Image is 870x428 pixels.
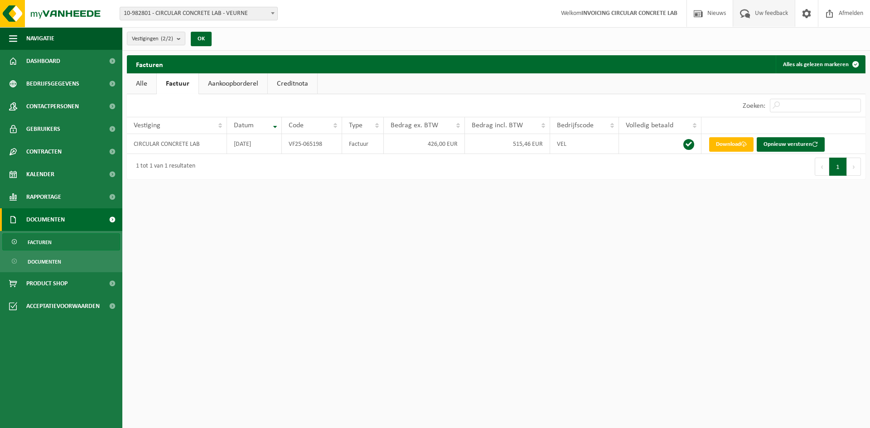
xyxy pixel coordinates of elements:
[191,32,212,46] button: OK
[26,27,54,50] span: Navigatie
[26,208,65,231] span: Documenten
[743,102,765,110] label: Zoeken:
[131,159,195,175] div: 1 tot 1 van 1 resultaten
[391,122,438,129] span: Bedrag ex. BTW
[234,122,254,129] span: Datum
[709,137,754,152] a: Download
[472,122,523,129] span: Bedrag incl. BTW
[342,134,384,154] td: Factuur
[132,32,173,46] span: Vestigingen
[847,158,861,176] button: Next
[268,73,317,94] a: Creditnota
[134,122,160,129] span: Vestiging
[829,158,847,176] button: 1
[127,134,227,154] td: CIRCULAR CONCRETE LAB
[26,295,100,317] span: Acceptatievoorwaarden
[161,36,173,42] count: (2/2)
[550,134,619,154] td: VEL
[26,95,79,118] span: Contactpersonen
[2,233,120,250] a: Facturen
[384,134,465,154] td: 426,00 EUR
[815,158,829,176] button: Previous
[349,122,362,129] span: Type
[26,50,60,72] span: Dashboard
[26,140,62,163] span: Contracten
[26,186,61,208] span: Rapportage
[26,163,54,186] span: Kalender
[581,10,677,17] strong: INVOICING CIRCULAR CONCRETE LAB
[626,122,673,129] span: Volledig betaald
[465,134,551,154] td: 515,46 EUR
[26,118,60,140] span: Gebruikers
[26,72,79,95] span: Bedrijfsgegevens
[127,73,156,94] a: Alle
[199,73,267,94] a: Aankoopborderel
[120,7,277,20] span: 10-982801 - CIRCULAR CONCRETE LAB - VEURNE
[757,137,825,152] button: Opnieuw versturen
[26,272,68,295] span: Product Shop
[227,134,282,154] td: [DATE]
[28,253,61,270] span: Documenten
[127,32,185,45] button: Vestigingen(2/2)
[157,73,198,94] a: Factuur
[282,134,342,154] td: VF25-065198
[776,55,865,73] button: Alles als gelezen markeren
[120,7,278,20] span: 10-982801 - CIRCULAR CONCRETE LAB - VEURNE
[127,55,172,73] h2: Facturen
[557,122,594,129] span: Bedrijfscode
[289,122,304,129] span: Code
[2,253,120,270] a: Documenten
[28,234,52,251] span: Facturen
